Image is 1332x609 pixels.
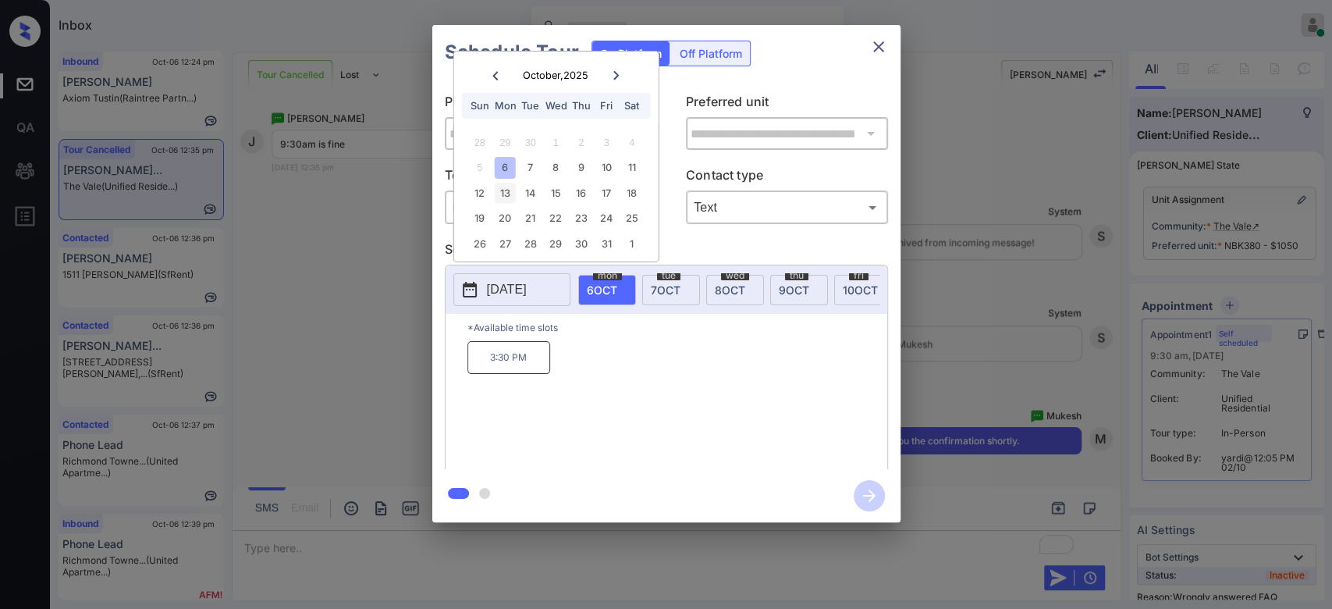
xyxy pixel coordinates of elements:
div: Sat [621,95,642,116]
button: [DATE] [453,273,570,306]
div: Choose Thursday, October 30th, 2025 [570,233,591,255]
div: Choose Monday, October 6th, 2025 [495,157,516,178]
span: 9 OCT [779,283,809,297]
div: Choose Thursday, October 23rd, 2025 [570,208,591,229]
div: Choose Friday, October 31st, 2025 [596,233,617,255]
div: Choose Saturday, October 18th, 2025 [621,183,642,204]
div: date-select [770,275,828,305]
div: date-select [706,275,764,305]
p: Select slot [445,240,888,265]
div: Choose Sunday, October 19th, 2025 [469,208,490,229]
span: 7 OCT [651,283,680,297]
div: Choose Friday, October 10th, 2025 [596,157,617,178]
div: Choose Monday, October 20th, 2025 [495,208,516,229]
div: October , 2025 [523,69,588,81]
div: Choose Sunday, October 12th, 2025 [469,183,490,204]
div: Choose Wednesday, October 15th, 2025 [545,183,567,204]
p: 3:30 PM [467,341,550,374]
span: 8 OCT [715,283,745,297]
div: Mon [495,95,516,116]
div: Choose Friday, October 17th, 2025 [596,183,617,204]
div: Choose Thursday, October 16th, 2025 [570,183,591,204]
span: thu [785,271,808,280]
div: Not available Thursday, October 2nd, 2025 [570,132,591,153]
div: Not available Friday, October 3rd, 2025 [596,132,617,153]
div: Choose Sunday, October 26th, 2025 [469,233,490,255]
div: In Person [449,194,643,220]
div: Off Platform [672,41,750,66]
div: Choose Tuesday, October 21st, 2025 [520,208,541,229]
span: fri [849,271,868,280]
span: mon [593,271,622,280]
div: Choose Monday, October 13th, 2025 [495,183,516,204]
div: Choose Wednesday, October 8th, 2025 [545,157,567,178]
p: Preferred community [445,92,647,117]
div: Choose Tuesday, October 14th, 2025 [520,183,541,204]
div: Not available Monday, September 29th, 2025 [495,132,516,153]
div: Choose Wednesday, October 29th, 2025 [545,233,567,255]
p: *Available time slots [467,314,887,341]
div: Choose Saturday, November 1st, 2025 [621,233,642,255]
div: month 2025-10 [459,130,653,256]
div: date-select [642,275,700,305]
div: Choose Monday, October 27th, 2025 [495,233,516,255]
div: Choose Wednesday, October 22nd, 2025 [545,208,567,229]
div: Not available Sunday, October 5th, 2025 [469,157,490,178]
div: Choose Friday, October 24th, 2025 [596,208,617,229]
div: Thu [570,95,591,116]
h2: Schedule Tour [432,25,591,80]
button: close [863,31,894,62]
span: tue [657,271,680,280]
span: 10 OCT [843,283,878,297]
div: Sun [469,95,490,116]
div: Text [690,194,884,220]
div: Choose Saturday, October 25th, 2025 [621,208,642,229]
div: Fri [596,95,617,116]
div: Not available Wednesday, October 1st, 2025 [545,132,567,153]
p: Tour type [445,166,647,191]
p: Contact type [686,166,888,191]
div: date-select [834,275,892,305]
div: Not available Tuesday, September 30th, 2025 [520,132,541,153]
div: date-select [578,275,636,305]
div: Tue [520,95,541,116]
button: btn-next [844,475,894,516]
p: [DATE] [487,280,527,299]
span: 6 OCT [587,283,617,297]
div: Choose Tuesday, October 28th, 2025 [520,233,541,255]
span: wed [721,271,749,280]
div: Not available Saturday, October 4th, 2025 [621,132,642,153]
div: Wed [545,95,567,116]
div: On Platform [592,41,670,66]
p: Preferred unit [686,92,888,117]
div: Choose Saturday, October 11th, 2025 [621,157,642,178]
div: Choose Thursday, October 9th, 2025 [570,157,591,178]
div: Choose Tuesday, October 7th, 2025 [520,157,541,178]
div: Not available Sunday, September 28th, 2025 [469,132,490,153]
